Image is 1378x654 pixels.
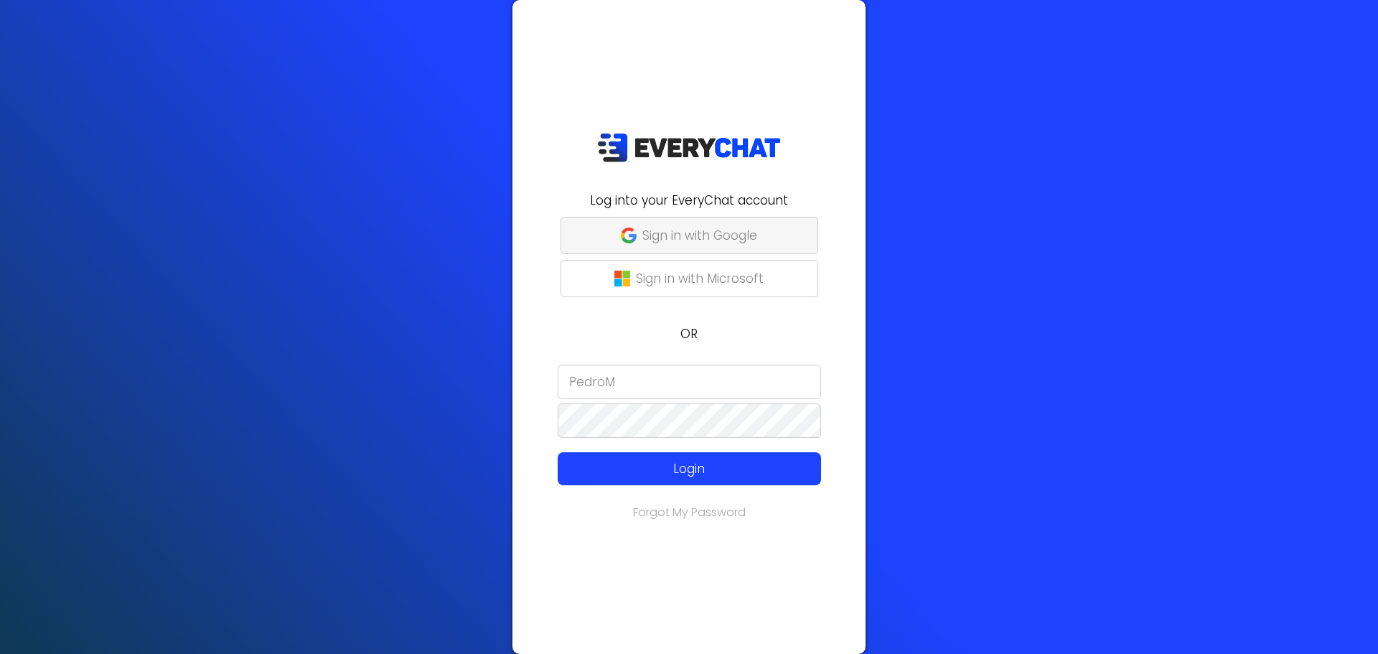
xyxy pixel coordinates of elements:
[521,191,857,210] h2: Log into your EveryChat account
[633,504,746,520] a: Forgot My Password
[521,324,857,343] p: OR
[558,365,821,399] input: Email
[597,133,781,162] img: EveryChat_logo_dark.png
[636,269,764,288] p: Sign in with Microsoft
[621,228,637,243] img: google-g.png
[558,452,821,485] button: Login
[614,271,630,286] img: microsoft-logo.png
[561,260,818,297] button: Sign in with Microsoft
[642,226,757,245] p: Sign in with Google
[584,459,795,478] p: Login
[561,217,818,254] button: Sign in with Google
